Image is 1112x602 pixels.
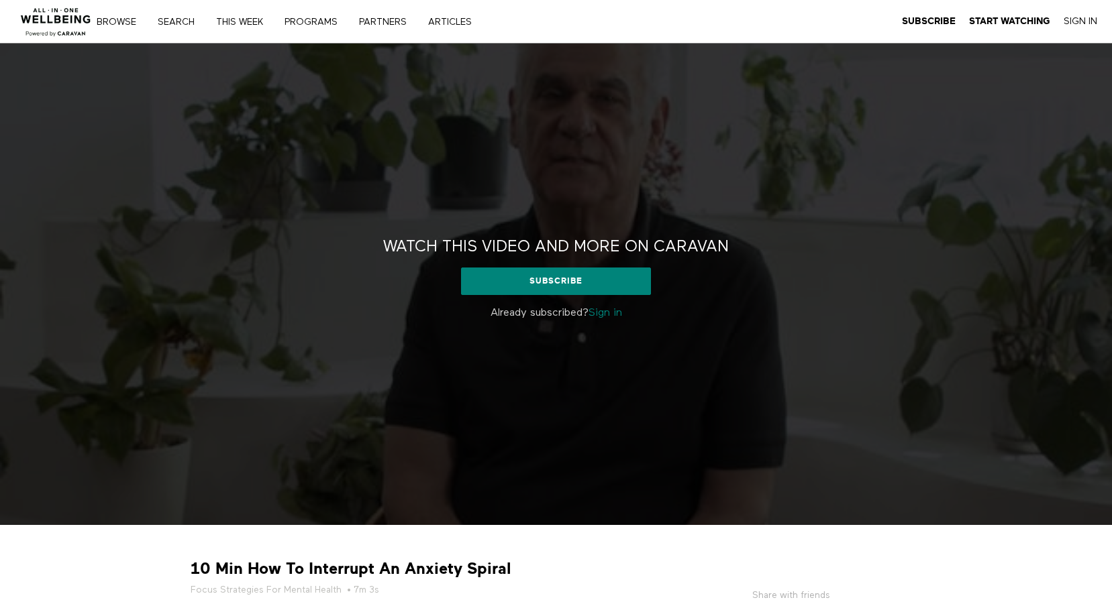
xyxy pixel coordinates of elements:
a: THIS WEEK [211,17,277,27]
a: Subscribe [902,15,956,27]
h2: Watch this video and more on CARAVAN [383,237,729,257]
a: ARTICLES [423,17,486,27]
a: Search [153,17,209,27]
a: PARTNERS [354,17,421,27]
a: Sign In [1064,15,1097,27]
a: Sign in [589,308,622,318]
strong: Start Watching [969,16,1050,26]
strong: 10 Min How To Interrupt An Anxiety Spiral [191,558,511,579]
a: Subscribe [461,267,651,294]
a: PROGRAMS [280,17,352,27]
a: Focus Strategies For Mental Health [191,583,342,597]
a: Browse [92,17,150,27]
p: Already subscribed? [358,305,754,321]
nav: Primary [106,15,499,28]
h5: • 7m 3s [191,583,640,597]
strong: Subscribe [902,16,956,26]
a: Start Watching [969,15,1050,27]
